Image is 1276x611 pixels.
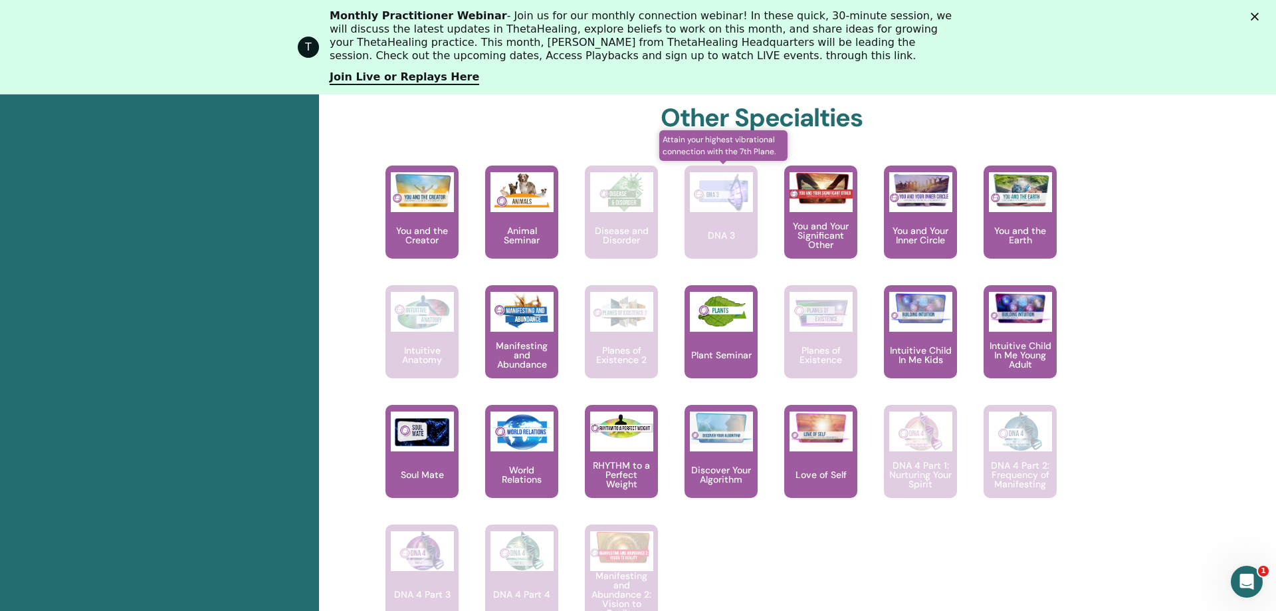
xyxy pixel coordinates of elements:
[790,292,853,332] img: Planes of Existence
[884,461,957,489] p: DNA 4 Part 1: Nurturing Your Spirit
[485,405,558,525] a: World Relations World Relations
[391,292,454,332] img: Intuitive Anatomy
[690,172,753,212] img: DNA 3
[702,231,740,240] p: DNA 3
[590,292,653,332] img: Planes of Existence 2
[984,341,1057,369] p: Intuitive Child In Me Young Adult
[485,341,558,369] p: Manifesting and Abundance
[884,346,957,364] p: Intuitive Child In Me Kids
[391,172,454,209] img: You and the Creator
[790,412,853,444] img: Love of Self
[889,172,952,208] img: You and Your Inner Circle
[784,221,857,249] p: You and Your Significant Other
[984,461,1057,489] p: DNA 4 Part 2: Frequency of Manifesting
[685,285,758,405] a: Plant Seminar Plant Seminar
[490,531,554,571] img: DNA 4 Part 4
[690,292,753,332] img: Plant Seminar
[884,285,957,405] a: Intuitive Child In Me Kids Intuitive Child In Me Kids
[330,70,479,85] a: Join Live or Replays Here
[590,172,653,212] img: Disease and Disorder
[385,405,459,525] a: Soul Mate Soul Mate
[330,9,957,62] div: - Join us for our monthly connection webinar! In these quick, 30-minute session, we will discuss ...
[485,166,558,285] a: Animal Seminar Animal Seminar
[330,9,507,22] b: Monthly Practitioner Webinar
[884,166,957,285] a: You and Your Inner Circle You and Your Inner Circle
[488,590,556,599] p: DNA 4 Part 4
[585,405,658,525] a: RHYTHM to a Perfect Weight RHYTHM to a Perfect Weight
[989,412,1052,451] img: DNA 4 Part 2: Frequency of Manifesting
[590,531,653,564] img: Manifesting and Abundance 2: Vision to Reality
[784,405,857,525] a: Love of Self Love of Self
[685,465,758,484] p: Discover Your Algorithm
[790,470,852,479] p: Love of Self
[790,172,853,205] img: You and Your Significant Other
[889,292,952,324] img: Intuitive Child In Me Kids
[685,166,758,285] a: Attain your highest vibrational connection with the 7th Plane. DNA 3 DNA 3
[385,166,459,285] a: You and the Creator You and the Creator
[686,350,757,360] p: Plant Seminar
[391,531,454,571] img: DNA 4 Part 3
[984,166,1057,285] a: You and the Earth You and the Earth
[391,412,454,451] img: Soul Mate
[385,346,459,364] p: Intuitive Anatomy
[784,346,857,364] p: Planes of Existence
[585,346,658,364] p: Planes of Existence 2
[490,412,554,451] img: World Relations
[389,590,456,599] p: DNA 4 Part 3
[784,166,857,285] a: You and Your Significant Other You and Your Significant Other
[989,292,1052,324] img: Intuitive Child In Me Young Adult
[490,172,554,212] img: Animal Seminar
[485,285,558,405] a: Manifesting and Abundance Manifesting and Abundance
[889,412,952,451] img: DNA 4 Part 1: Nurturing Your Spirit
[298,37,319,58] div: Profile image for ThetaHealing
[884,226,957,245] p: You and Your Inner Circle
[984,226,1057,245] p: You and the Earth
[659,130,788,161] span: Attain your highest vibrational connection with the 7th Plane.
[485,226,558,245] p: Animal Seminar
[984,285,1057,405] a: Intuitive Child In Me Young Adult Intuitive Child In Me Young Adult
[485,465,558,484] p: World Relations
[989,172,1052,208] img: You and the Earth
[395,470,449,479] p: Soul Mate
[661,103,863,134] h2: Other Specialties
[585,285,658,405] a: Planes of Existence 2 Planes of Existence 2
[1251,12,1264,20] div: Zavřít
[784,285,857,405] a: Planes of Existence Planes of Existence
[884,405,957,525] a: DNA 4 Part 1: Nurturing Your Spirit DNA 4 Part 1: Nurturing Your Spirit
[385,226,459,245] p: You and the Creator
[585,166,658,285] a: Disease and Disorder Disease and Disorder
[585,461,658,489] p: RHYTHM to a Perfect Weight
[490,292,554,332] img: Manifesting and Abundance
[685,405,758,525] a: Discover Your Algorithm Discover Your Algorithm
[590,412,653,442] img: RHYTHM to a Perfect Weight
[385,285,459,405] a: Intuitive Anatomy Intuitive Anatomy
[585,226,658,245] p: Disease and Disorder
[690,412,753,444] img: Discover Your Algorithm
[1258,566,1269,576] span: 1
[1231,566,1263,598] iframe: Intercom live chat
[984,405,1057,525] a: DNA 4 Part 2: Frequency of Manifesting DNA 4 Part 2: Frequency of Manifesting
